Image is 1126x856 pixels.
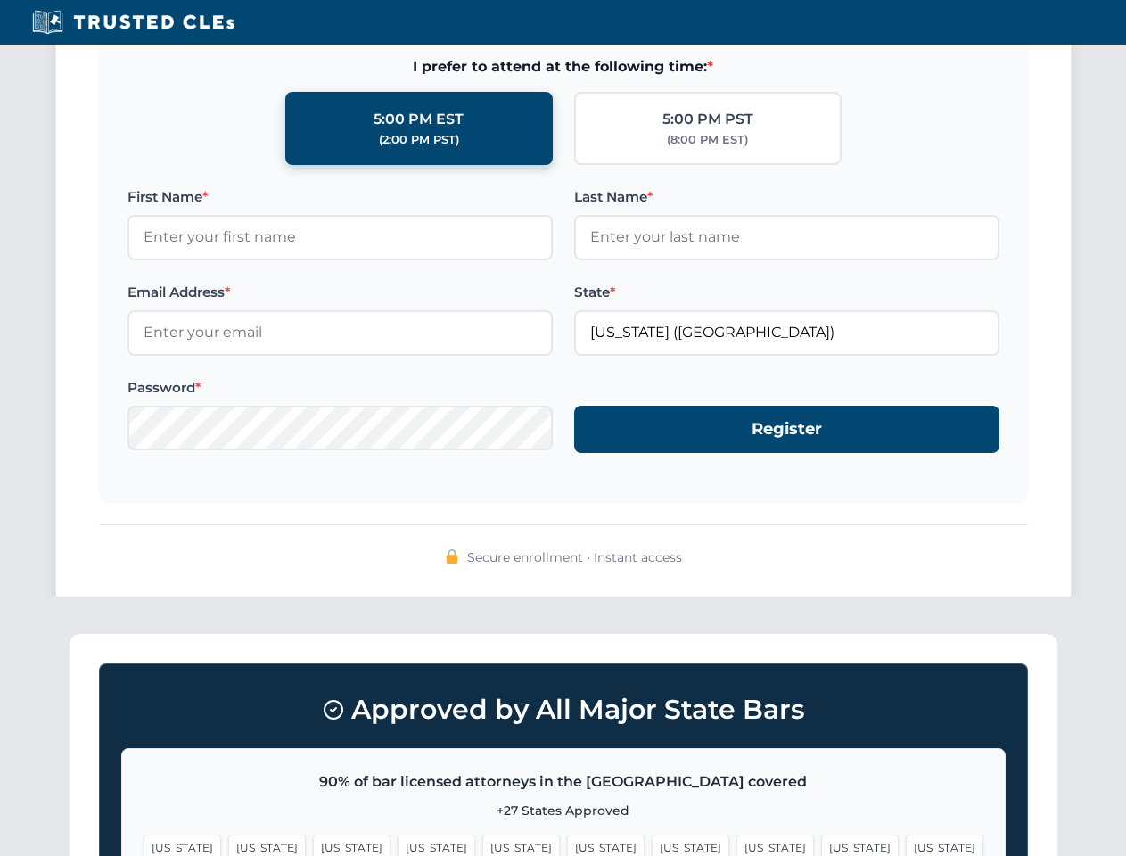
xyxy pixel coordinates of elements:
[127,55,999,78] span: I prefer to attend at the following time:
[574,282,999,303] label: State
[667,131,748,149] div: (8:00 PM EST)
[574,406,999,453] button: Register
[144,770,983,794] p: 90% of bar licensed attorneys in the [GEOGRAPHIC_DATA] covered
[127,377,553,399] label: Password
[27,9,240,36] img: Trusted CLEs
[379,131,459,149] div: (2:00 PM PST)
[144,801,983,820] p: +27 States Approved
[127,215,553,259] input: Enter your first name
[574,215,999,259] input: Enter your last name
[574,186,999,208] label: Last Name
[374,108,464,131] div: 5:00 PM EST
[467,547,682,567] span: Secure enrollment • Instant access
[574,310,999,355] input: Florida (FL)
[127,310,553,355] input: Enter your email
[127,282,553,303] label: Email Address
[662,108,753,131] div: 5:00 PM PST
[445,549,459,564] img: 🔒
[121,686,1006,734] h3: Approved by All Major State Bars
[127,186,553,208] label: First Name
